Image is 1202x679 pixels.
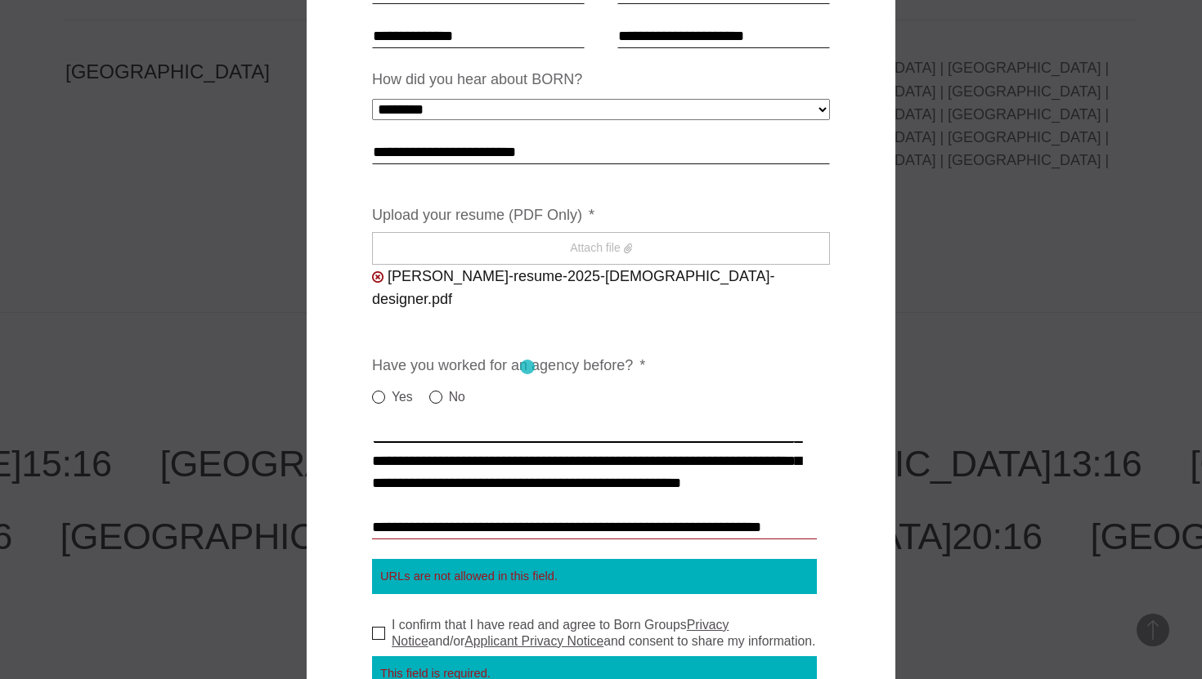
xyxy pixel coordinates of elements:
[392,618,729,648] a: Privacy Notice
[372,271,383,283] img: Delete file
[372,617,830,650] label: I confirm that I have read and agree to Born Groups and/or and consent to share my information.
[372,268,774,307] strong: [PERSON_NAME]-resume-2025-[DEMOGRAPHIC_DATA]-designer.pdf
[429,387,465,407] label: No
[372,356,645,375] label: Have you worked for an agency before?
[372,232,830,265] label: Attach file
[372,206,594,225] label: Upload your resume (PDF Only)
[464,634,603,648] a: Applicant Privacy Notice
[372,559,817,594] div: URLs are not allowed in this field.
[372,70,582,89] label: How did you hear about BORN?
[372,387,413,407] label: Yes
